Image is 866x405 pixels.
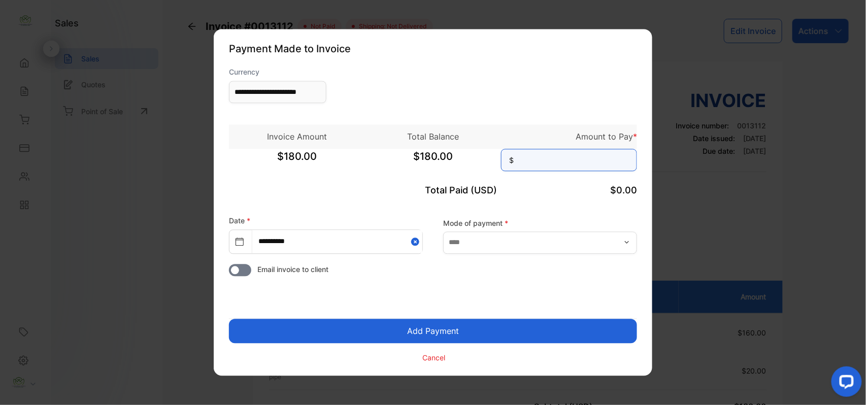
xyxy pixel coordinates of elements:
[229,42,637,57] p: Payment Made to Invoice
[229,319,637,344] button: Add Payment
[229,131,365,143] p: Invoice Amount
[229,149,365,175] span: $180.00
[229,67,326,78] label: Currency
[443,218,637,228] label: Mode of payment
[610,185,637,196] span: $0.00
[257,264,328,275] span: Email invoice to client
[229,217,250,225] label: Date
[365,149,501,175] span: $180.00
[501,131,637,143] p: Amount to Pay
[509,155,514,166] span: $
[823,362,866,405] iframe: LiveChat chat widget
[411,230,422,253] button: Close
[365,184,501,197] p: Total Paid (USD)
[423,352,446,363] p: Cancel
[365,131,501,143] p: Total Balance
